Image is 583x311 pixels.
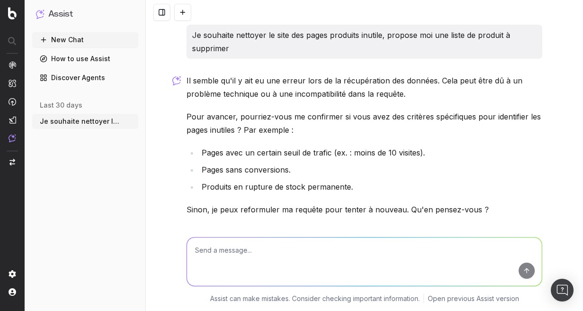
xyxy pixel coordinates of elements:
[9,61,16,69] img: Analytics
[9,134,16,142] img: Assist
[40,117,123,126] span: Je souhaite nettoyer le site des pages p
[199,180,542,193] li: Produits en rupture de stock permanente.
[32,70,138,85] a: Discover Agents
[9,159,15,165] img: Switch project
[186,203,542,216] p: Sinon, je peux reformuler ma requête pour tenter à nouveau. Qu'en pensez-vous ?
[9,116,16,124] img: Studio
[428,294,519,303] a: Open previous Assist version
[48,8,73,21] h1: Assist
[199,146,542,159] li: Pages avec un certain seuil de trafic (ex. : moins de 10 visites).
[9,98,16,106] img: Activation
[36,8,134,21] button: Assist
[32,51,138,66] a: How to use Assist
[9,270,16,278] img: Setting
[186,110,542,137] p: Pour avancer, pourriez-vous me confirmer si vous avez des critères spécifiques pour identifier le...
[551,279,574,302] div: Open Intercom Messenger
[8,7,17,19] img: Botify logo
[36,9,44,18] img: Assist
[9,79,16,87] img: Intelligence
[40,101,82,110] span: last 30 days
[186,74,542,101] p: Il semble qu'il y ait eu une erreur lors de la récupération des données. Cela peut être dû à un p...
[192,28,537,55] p: Je souhaite nettoyer le site des pages produits inutile, propose moi une liste de produit à suppr...
[172,76,181,85] img: Botify assist logo
[32,32,138,47] button: New Chat
[9,288,16,296] img: My account
[32,114,138,129] button: Je souhaite nettoyer le site des pages p
[199,163,542,176] li: Pages sans conversions.
[210,294,420,303] p: Assist can make mistakes. Consider checking important information.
